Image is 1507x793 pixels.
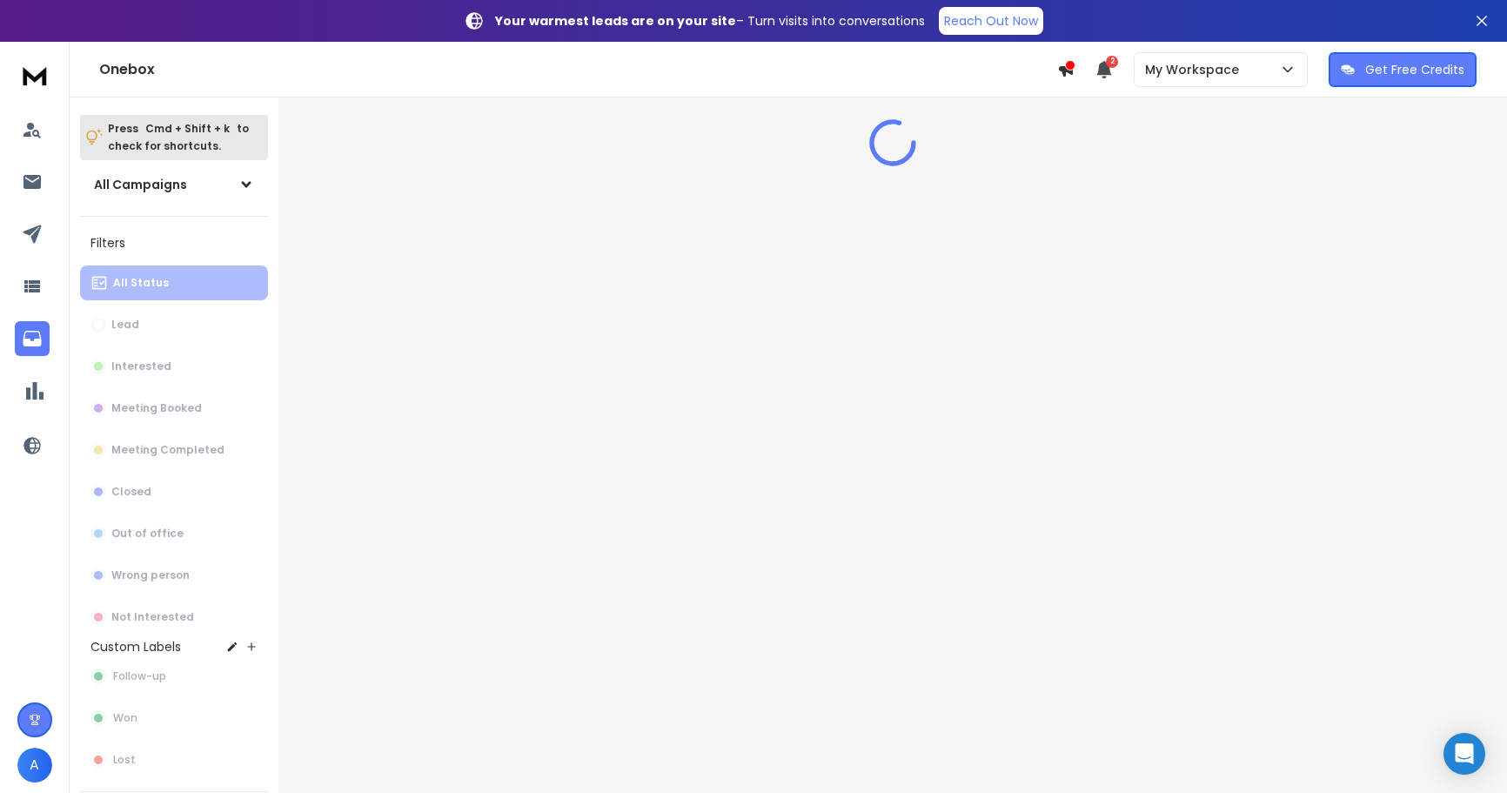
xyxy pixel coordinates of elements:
[495,12,736,30] strong: Your warmest leads are on your site
[143,118,232,138] span: Cmd + Shift + k
[1106,56,1118,68] span: 2
[495,12,925,30] p: – Turn visits into conversations
[1329,52,1477,87] button: Get Free Credits
[944,12,1038,30] p: Reach Out Now
[108,120,249,155] p: Press to check for shortcuts.
[1443,733,1485,775] div: Open Intercom Messenger
[80,167,268,202] button: All Campaigns
[17,59,52,91] img: logo
[1365,61,1464,78] p: Get Free Credits
[90,638,181,655] h3: Custom Labels
[939,7,1043,35] a: Reach Out Now
[99,59,1057,80] h1: Onebox
[17,748,52,783] button: A
[80,231,268,255] h3: Filters
[1145,61,1246,78] p: My Workspace
[94,176,187,193] h1: All Campaigns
